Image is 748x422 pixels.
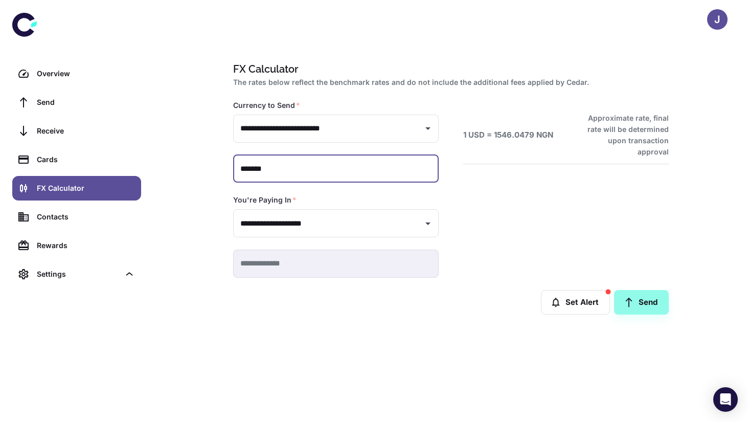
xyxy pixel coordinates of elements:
[463,129,553,141] h6: 1 USD = 1546.0479 NGN
[37,68,135,79] div: Overview
[12,61,141,86] a: Overview
[37,183,135,194] div: FX Calculator
[614,290,669,315] a: Send
[541,290,610,315] button: Set Alert
[12,205,141,229] a: Contacts
[707,9,728,30] button: J
[12,262,141,286] div: Settings
[233,61,665,77] h1: FX Calculator
[233,100,300,110] label: Currency to Send
[12,147,141,172] a: Cards
[12,176,141,201] a: FX Calculator
[37,97,135,108] div: Send
[576,113,669,158] h6: Approximate rate, final rate will be determined upon transaction approval
[233,195,297,205] label: You're Paying In
[12,90,141,115] a: Send
[37,154,135,165] div: Cards
[12,119,141,143] a: Receive
[12,233,141,258] a: Rewards
[37,240,135,251] div: Rewards
[37,269,120,280] div: Settings
[713,387,738,412] div: Open Intercom Messenger
[37,125,135,137] div: Receive
[37,211,135,223] div: Contacts
[421,216,435,231] button: Open
[421,121,435,136] button: Open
